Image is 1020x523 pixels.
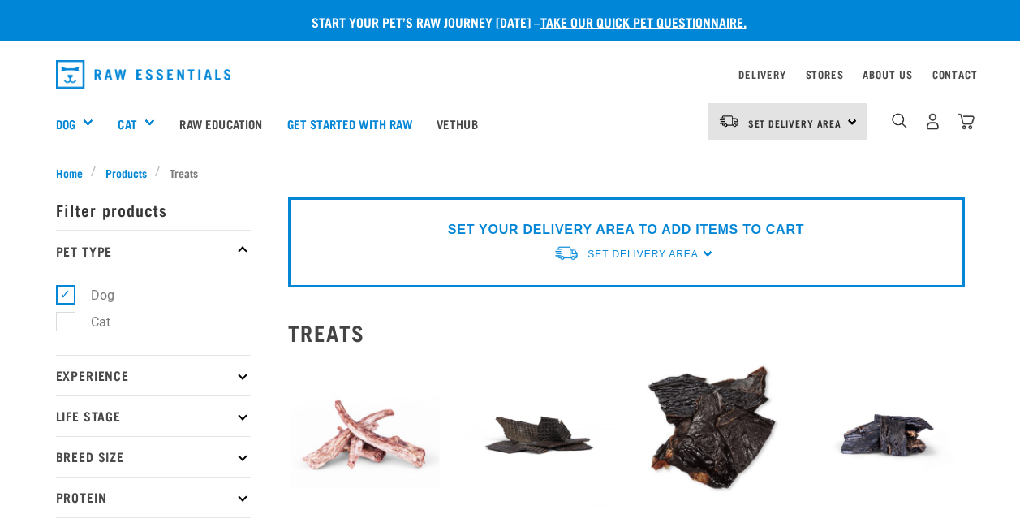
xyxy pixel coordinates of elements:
a: Contact [932,71,978,77]
a: Vethub [424,91,490,156]
img: Beef Liver [462,358,617,513]
span: Set Delivery Area [748,120,842,126]
img: Beef Liver and Lamb Liver Treats [636,358,791,513]
p: Pet Type [56,230,251,270]
span: Products [105,164,147,181]
img: FD Veal Tail White Background [288,358,443,513]
p: Filter products [56,189,251,230]
a: Cat [118,115,136,133]
span: Home [56,164,83,181]
img: Raw Essentials Logo [56,60,231,89]
label: Dog [65,285,121,305]
a: Products [97,164,155,181]
a: Stores [806,71,844,77]
a: Delivery [738,71,785,77]
img: Goat Liver [810,358,965,513]
nav: dropdown navigation [43,54,978,95]
p: Protein [56,477,251,517]
p: Experience [56,355,251,395]
label: Cat [65,312,117,332]
img: home-icon@2x.png [958,113,975,130]
img: user.png [924,113,941,130]
p: Life Stage [56,395,251,436]
img: van-moving.png [553,244,579,261]
a: Dog [56,115,75,133]
a: Raw Education [167,91,274,156]
nav: breadcrumbs [56,164,965,181]
h2: Treats [288,320,965,345]
img: home-icon-1@2x.png [892,113,907,128]
p: SET YOUR DELIVERY AREA TO ADD ITEMS TO CART [448,220,804,240]
img: van-moving.png [718,114,740,128]
a: Get started with Raw [275,91,424,156]
a: take our quick pet questionnaire. [540,18,747,25]
span: Set Delivery Area [587,249,698,260]
p: Breed Size [56,436,251,477]
a: About Us [863,71,912,77]
a: Home [56,164,92,181]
